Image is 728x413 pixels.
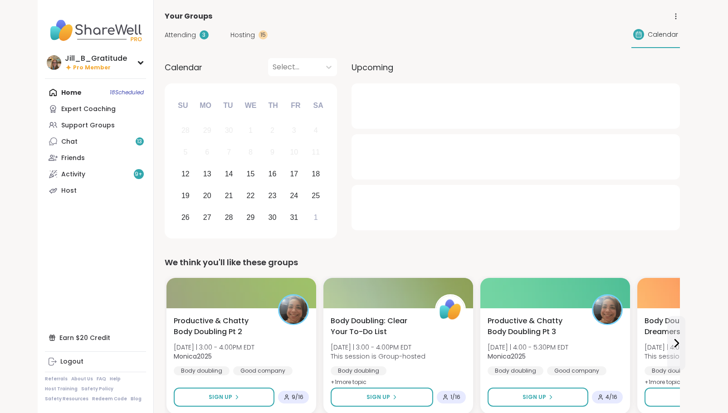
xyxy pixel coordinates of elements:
a: Referrals [45,376,68,382]
button: Sign Up [488,388,588,407]
img: ShareWell [436,296,464,324]
span: Your Groups [165,11,212,22]
div: 25 [312,189,320,202]
div: Not available Friday, October 3rd, 2025 [284,121,304,141]
div: Choose Thursday, October 16th, 2025 [263,165,282,184]
div: Body doubling [645,366,700,375]
div: 7 [227,146,231,158]
div: Choose Thursday, October 30th, 2025 [263,208,282,227]
div: 30 [225,124,233,136]
div: Choose Tuesday, October 21st, 2025 [219,186,239,205]
img: Monica2025 [593,296,621,324]
div: month 2025-10 [175,120,327,228]
span: Calendar [165,61,202,73]
div: 21 [225,189,233,202]
a: Chat13 [45,133,146,150]
div: 20 [203,189,211,202]
div: Body doubling [488,366,543,375]
span: Sign Up [523,393,546,401]
span: Upcoming [352,61,393,73]
div: 15 [259,30,268,39]
span: Pro Member [73,64,111,72]
button: Sign Up [174,388,274,407]
div: Choose Saturday, October 18th, 2025 [306,165,326,184]
div: Tu [218,96,238,116]
div: Good company [233,366,293,375]
div: Host [61,186,77,195]
div: Not available Thursday, October 2nd, 2025 [263,121,282,141]
div: Not available Tuesday, September 30th, 2025 [219,121,239,141]
div: Choose Sunday, October 12th, 2025 [176,165,195,184]
div: Body doubling [331,366,386,375]
a: Host Training [45,386,78,392]
div: Choose Sunday, October 19th, 2025 [176,186,195,205]
a: Help [110,376,121,382]
a: Safety Resources [45,396,88,402]
div: Not available Monday, October 6th, 2025 [197,143,217,162]
div: Not available Monday, September 29th, 2025 [197,121,217,141]
div: 28 [225,211,233,224]
a: Activity9+ [45,166,146,182]
div: 9 [270,146,274,158]
div: Good company [547,366,606,375]
div: 26 [181,211,190,224]
div: 3 [292,124,296,136]
span: [DATE] | 4:00 - 5:30PM EDT [488,343,568,352]
div: Body doubling [174,366,230,375]
div: Not available Tuesday, October 7th, 2025 [219,143,239,162]
div: Choose Thursday, October 23rd, 2025 [263,186,282,205]
div: Th [263,96,283,116]
a: Support Groups [45,117,146,133]
div: 30 [269,211,277,224]
div: 18 [312,168,320,180]
span: Sign Up [209,393,232,401]
div: 2 [270,124,274,136]
button: Sign Up [331,388,433,407]
div: Friends [61,154,85,163]
div: 1 [314,211,318,224]
div: 29 [247,211,255,224]
img: Jill_B_Gratitude [47,55,61,70]
div: 6 [205,146,209,158]
div: 29 [203,124,211,136]
div: Expert Coaching [61,105,116,114]
div: Not available Sunday, October 5th, 2025 [176,143,195,162]
div: Choose Friday, October 24th, 2025 [284,186,304,205]
span: 9 / 16 [292,394,303,401]
span: Sign Up [366,393,390,401]
div: Not available Saturday, October 4th, 2025 [306,121,326,141]
div: Choose Monday, October 27th, 2025 [197,208,217,227]
div: 31 [290,211,298,224]
div: Not available Wednesday, October 1st, 2025 [241,121,260,141]
div: Choose Saturday, October 25th, 2025 [306,186,326,205]
div: 5 [183,146,187,158]
div: Choose Friday, October 31st, 2025 [284,208,304,227]
div: Choose Wednesday, October 29th, 2025 [241,208,260,227]
a: FAQ [97,376,106,382]
div: 11 [312,146,320,158]
div: Su [173,96,193,116]
div: 14 [225,168,233,180]
a: Host [45,182,146,199]
div: 15 [247,168,255,180]
a: About Us [71,376,93,382]
div: Choose Saturday, November 1st, 2025 [306,208,326,227]
div: Sa [308,96,328,116]
div: 22 [247,189,255,202]
div: 24 [290,189,298,202]
span: 4 / 16 [606,394,617,401]
div: 27 [203,211,211,224]
div: Jill_B_Gratitude [65,53,127,63]
span: Calendar [648,30,678,39]
div: Choose Friday, October 17th, 2025 [284,165,304,184]
img: ShareWell Nav Logo [45,15,146,46]
b: Monica2025 [488,352,526,361]
div: Activity [61,170,85,179]
a: Logout [45,354,146,370]
div: 4 [314,124,318,136]
span: This session is Group-hosted [331,352,425,361]
div: 16 [269,168,277,180]
div: Choose Tuesday, October 14th, 2025 [219,165,239,184]
div: Not available Saturday, October 11th, 2025 [306,143,326,162]
div: Logout [60,357,83,366]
